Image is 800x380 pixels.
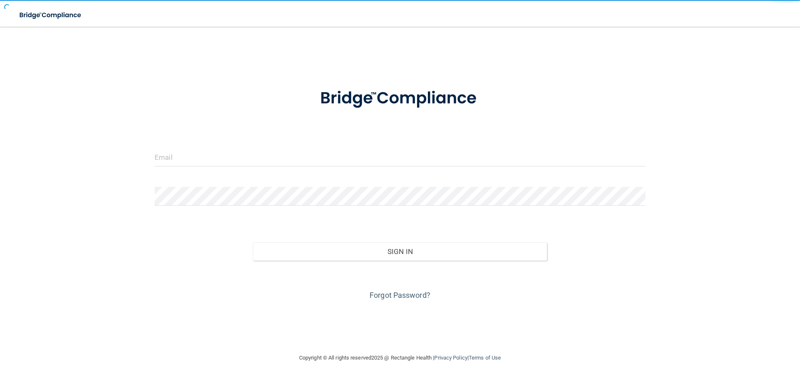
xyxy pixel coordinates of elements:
div: Copyright © All rights reserved 2025 @ Rectangle Health | | [248,345,552,371]
a: Forgot Password? [370,291,430,299]
img: bridge_compliance_login_screen.278c3ca4.svg [303,77,497,120]
a: Terms of Use [469,355,501,361]
button: Sign In [253,242,547,261]
input: Email [155,148,645,166]
img: bridge_compliance_login_screen.278c3ca4.svg [12,7,89,24]
a: Privacy Policy [434,355,467,361]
